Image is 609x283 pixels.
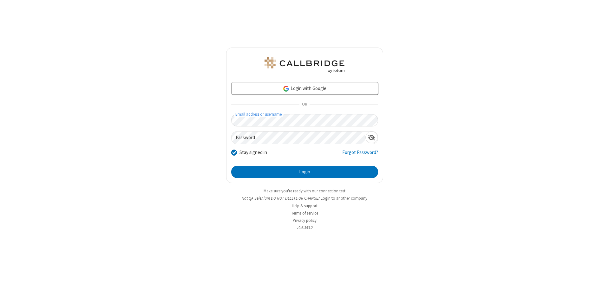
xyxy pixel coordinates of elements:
[342,149,378,161] a: Forgot Password?
[263,57,346,73] img: QA Selenium DO NOT DELETE OR CHANGE
[299,100,310,109] span: OR
[239,149,267,156] label: Stay signed in
[291,210,318,216] a: Terms of service
[226,195,383,201] li: Not QA Selenium DO NOT DELETE OR CHANGE?
[232,132,365,144] input: Password
[292,203,318,209] a: Help & support
[231,82,378,95] a: Login with Google
[231,166,378,178] button: Login
[293,218,317,223] a: Privacy policy
[264,188,345,194] a: Make sure you're ready with our connection test
[365,132,378,143] div: Show password
[231,114,378,126] input: Email address or username
[321,195,367,201] button: Login to another company
[283,85,290,92] img: google-icon.png
[226,225,383,231] li: v2.6.353.2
